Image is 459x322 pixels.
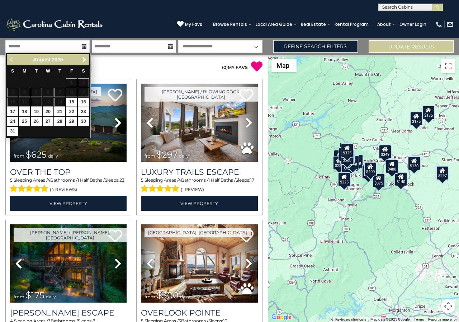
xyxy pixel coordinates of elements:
[331,19,372,29] a: Rental Program
[23,69,27,74] span: Monday
[178,177,181,183] span: 4
[43,107,54,116] a: 20
[141,167,257,177] a: Luxury Trails Escape
[208,177,236,183] span: 1 Half Baths /
[414,317,424,321] a: Terms
[119,177,124,183] span: 23
[141,177,143,183] span: 5
[209,19,251,29] a: Browse Rentals
[362,164,375,179] div: $230
[408,156,421,171] div: $130
[441,59,455,73] button: Toggle fullscreen view
[370,317,410,321] span: Map data ©2025 Google
[374,19,394,29] a: About
[441,299,455,313] button: Map camera controls
[341,150,354,164] div: $350
[31,117,42,126] a: 26
[10,177,127,194] div: Sleeping Areas / Bathrooms / Sleeps:
[52,57,63,62] span: 2025
[7,127,18,136] a: 31
[54,117,65,126] a: 28
[66,98,77,107] a: 15
[222,65,228,70] span: ( )
[369,40,454,53] button: Update Results
[177,20,202,28] a: My Favs
[10,308,127,318] h3: Todd Escape
[48,153,58,159] span: daily
[341,143,354,158] div: $325
[252,19,296,29] a: Local Area Guide
[222,65,248,70] a: (0)MY FAVS
[141,177,257,194] div: Sleeping Areas / Bathrooms / Sleeps:
[145,153,155,159] span: from
[364,162,377,176] div: $400
[35,69,38,74] span: Tuesday
[428,317,457,321] a: Report a map error
[273,40,358,53] a: Refine Search Filters
[422,106,435,120] div: $175
[276,62,289,69] span: Map
[10,224,127,303] img: thumbnail_168627805.jpeg
[297,19,330,29] a: Real Estate
[58,69,61,74] span: Thursday
[141,308,257,318] a: Overlook Pointe
[50,185,77,194] span: (4 reviews)
[335,317,366,322] button: Keyboard shortcuts
[80,55,89,64] a: Next
[46,69,50,74] span: Wednesday
[14,153,24,159] span: from
[270,313,293,322] a: Open this area in Google Maps (opens a new window)
[82,69,85,74] span: Saturday
[270,313,293,322] img: Google
[271,59,297,72] button: Change map style
[33,57,50,62] span: August
[446,21,454,28] img: mail-regular-white.png
[239,229,254,244] a: Add to favorites
[10,177,13,183] span: 5
[78,98,89,107] a: 16
[340,142,352,157] div: $125
[81,57,87,62] span: Next
[7,117,18,126] a: 24
[179,153,189,159] span: daily
[19,117,30,126] a: 25
[46,294,56,299] span: daily
[141,84,257,162] img: thumbnail_168695581.jpeg
[78,117,89,126] a: 30
[19,107,30,116] a: 18
[350,154,363,168] div: $625
[333,156,346,170] div: $230
[180,294,190,299] span: daily
[26,149,47,160] span: $625
[66,117,77,126] a: 29
[185,21,202,28] span: My Favs
[10,308,127,318] a: [PERSON_NAME] Escape
[410,112,423,126] div: $175
[11,69,14,74] span: Sunday
[43,117,54,126] a: 27
[47,177,50,183] span: 4
[372,173,385,187] div: $375
[338,172,351,186] div: $225
[145,294,155,299] span: from
[14,228,127,242] a: [PERSON_NAME] / [PERSON_NAME], [GEOGRAPHIC_DATA]
[250,177,254,183] span: 17
[14,294,24,299] span: from
[145,87,257,102] a: [PERSON_NAME] / Blowing Rock, [GEOGRAPHIC_DATA]
[157,290,179,300] span: $300
[395,172,408,186] div: $140
[141,224,257,303] img: thumbnail_163477009.jpeg
[379,145,392,159] div: $349
[7,107,18,116] a: 17
[31,107,42,116] a: 19
[77,177,105,183] span: 1 Half Baths /
[157,149,178,160] span: $297
[342,159,355,173] div: $185
[436,165,449,180] div: $297
[10,196,127,211] a: View Property
[10,167,127,177] a: Over The Top
[108,88,122,103] a: Add to favorites
[66,107,77,116] a: 22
